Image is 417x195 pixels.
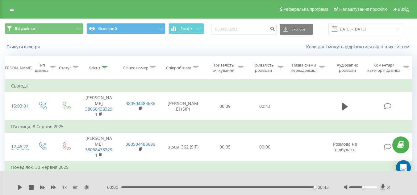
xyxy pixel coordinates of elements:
[5,80,412,92] td: Сьогодні
[126,100,155,106] a: 380504483686
[59,65,71,71] div: Статус
[211,24,277,35] input: Пошук за номером
[89,65,100,71] div: Клієнт
[251,63,276,73] div: Тривалість розмови
[396,160,411,175] div: Open Intercom Messenger
[5,120,412,133] td: П’ятниця, 8 Серпня 2025
[306,44,412,50] a: Коли дані можуть відрізнятися вiд інших систем
[85,147,112,158] a: 380684383291
[5,161,412,173] td: Понеділок, 30 Червня 2025
[107,184,121,190] span: 00:00
[318,184,329,190] span: 00:43
[5,44,43,50] button: Скинути фільтри
[314,186,316,189] div: Accessibility label
[339,7,387,12] span: Налаштування профілю
[245,133,285,161] td: 00:00
[333,141,357,152] span: Розмова не відбулась
[62,184,67,190] span: 1 x
[211,63,236,73] div: Тривалість очікування
[245,92,285,120] td: 00:43
[181,26,193,31] span: Графік
[161,133,205,161] td: utsua_362 (SIP)
[123,65,148,71] div: Бізнес номер
[280,24,313,35] button: Експорт
[11,100,24,112] div: 15:03:01
[35,63,48,73] div: Тип дзвінка
[78,92,119,120] td: [PERSON_NAME]
[332,63,363,73] div: Аудіозапис розмови
[1,65,32,71] div: [PERSON_NAME]
[362,186,364,189] div: Accessibility label
[169,23,204,34] button: Графік
[398,7,409,12] span: Вихід
[166,65,191,71] div: Співробітник
[161,92,205,120] td: [PERSON_NAME] (SIP)
[205,133,245,161] td: 00:05
[290,63,318,73] div: Назва схеми переадресації
[5,23,83,34] button: Всі дзвінки
[78,133,119,161] td: [PERSON_NAME]
[126,141,155,147] a: 380504483686
[205,92,245,120] td: 00:09
[11,141,24,153] div: 12:46:22
[366,63,402,73] div: Коментар/категорія дзвінка
[86,23,165,34] button: Основний
[283,7,329,12] span: Реферальна програма
[15,26,35,31] span: Всі дзвінки
[85,106,112,117] a: 380684383291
